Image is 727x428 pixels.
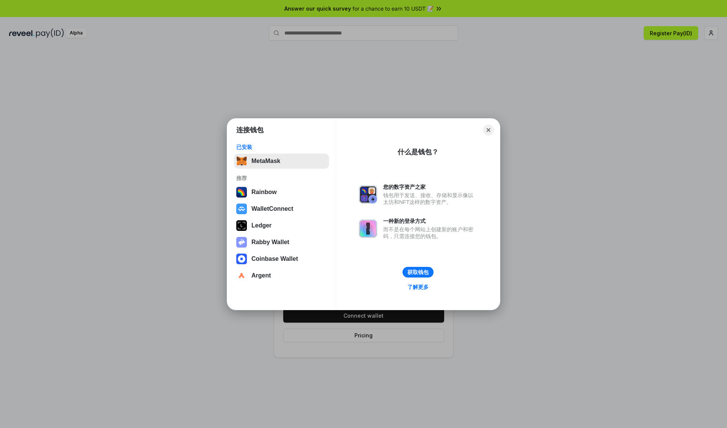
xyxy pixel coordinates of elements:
[236,237,247,248] img: svg+xml,%3Csvg%20xmlns%3D%22http%3A%2F%2Fwww.w3.org%2F2000%2Fsvg%22%20fill%3D%22none%22%20viewBox...
[236,125,264,135] h1: 连接钱包
[236,144,327,151] div: 已安装
[483,125,494,135] button: Close
[251,205,293,212] div: WalletConnect
[234,268,329,283] button: Argent
[359,219,377,238] img: svg+xml,%3Csvg%20xmlns%3D%22http%3A%2F%2Fwww.w3.org%2F2000%2Fsvg%22%20fill%3D%22none%22%20viewBox...
[383,226,477,240] div: 而不是在每个网站上创建新的账户和密码，只需连接您的钱包。
[234,185,329,200] button: Rainbow
[407,284,429,290] div: 了解更多
[234,201,329,216] button: WalletConnect
[407,269,429,276] div: 获取钱包
[251,256,298,262] div: Coinbase Wallet
[398,147,438,157] div: 什么是钱包？
[383,192,477,205] div: 钱包用于发送、接收、存储和显示像以太坊和NFT这样的数字资产。
[251,189,277,196] div: Rainbow
[251,222,271,229] div: Ledger
[234,251,329,267] button: Coinbase Wallet
[251,158,280,165] div: MetaMask
[383,183,477,190] div: 您的数字资产之家
[236,270,247,281] img: svg+xml,%3Csvg%20width%3D%2228%22%20height%3D%2228%22%20viewBox%3D%220%200%2028%2028%22%20fill%3D...
[359,185,377,204] img: svg+xml,%3Csvg%20xmlns%3D%22http%3A%2F%2Fwww.w3.org%2F2000%2Fsvg%22%20fill%3D%22none%22%20viewBox...
[403,267,434,277] button: 获取钱包
[236,204,247,214] img: svg+xml,%3Csvg%20width%3D%2228%22%20height%3D%2228%22%20viewBox%3D%220%200%2028%2028%22%20fill%3D...
[403,282,433,292] a: 了解更多
[251,239,289,246] div: Rabby Wallet
[234,218,329,233] button: Ledger
[236,156,247,166] img: svg+xml,%3Csvg%20fill%3D%22none%22%20height%3D%2233%22%20viewBox%3D%220%200%2035%2033%22%20width%...
[236,254,247,264] img: svg+xml,%3Csvg%20width%3D%2228%22%20height%3D%2228%22%20viewBox%3D%220%200%2028%2028%22%20fill%3D...
[383,218,477,224] div: 一种新的登录方式
[234,235,329,250] button: Rabby Wallet
[236,175,327,182] div: 推荐
[236,187,247,198] img: svg+xml,%3Csvg%20width%3D%22120%22%20height%3D%22120%22%20viewBox%3D%220%200%20120%20120%22%20fil...
[234,154,329,169] button: MetaMask
[236,220,247,231] img: svg+xml,%3Csvg%20xmlns%3D%22http%3A%2F%2Fwww.w3.org%2F2000%2Fsvg%22%20width%3D%2228%22%20height%3...
[251,272,271,279] div: Argent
